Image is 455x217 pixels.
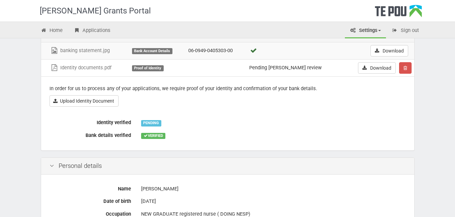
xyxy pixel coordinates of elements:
a: Settings [345,24,386,38]
div: [PERSON_NAME] [141,183,406,195]
label: Bank details verified [44,130,136,139]
div: PENDING [141,120,161,126]
div: Bank Account Details [132,48,172,54]
a: Upload Identity Document [50,95,119,107]
a: Download [370,45,408,57]
a: Download [358,62,396,74]
label: Name [44,183,136,192]
a: Identity documents.pdf [50,65,111,71]
label: Identity verified [44,117,136,126]
div: [DATE] [141,195,406,207]
a: Applications [68,24,116,38]
a: banking statement.jpg [50,47,110,53]
a: Sign out [387,24,424,38]
label: Date of birth [44,195,136,205]
div: Proof of Identity [132,65,164,71]
div: VERIFIED [141,133,165,139]
div: Te Pou Logo [375,5,422,22]
p: In order for us to process any of your applications, we require proof of your identity and confir... [50,85,406,92]
div: Personal details [41,158,414,175]
td: 06-0949-0405303-00 [186,42,247,60]
td: Pending [PERSON_NAME] review [247,59,342,76]
a: Home [36,24,68,38]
